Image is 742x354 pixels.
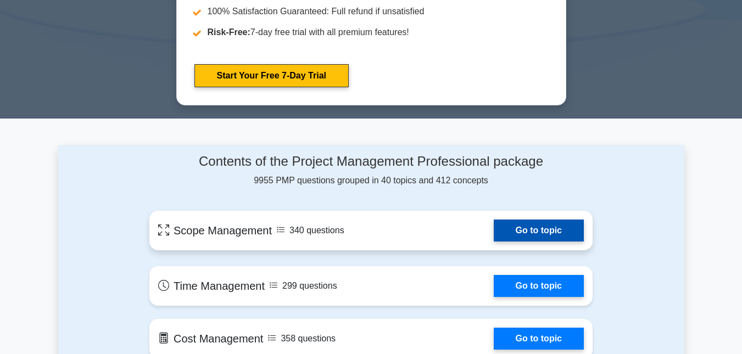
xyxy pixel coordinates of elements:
a: Go to topic [494,220,584,241]
a: Go to topic [494,275,584,297]
a: Go to topic [494,328,584,350]
div: 9955 PMP questions grouped in 40 topics and 412 concepts [149,154,593,187]
a: Start Your Free 7-Day Trial [194,64,349,87]
h4: Contents of the Project Management Professional package [149,154,593,170]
